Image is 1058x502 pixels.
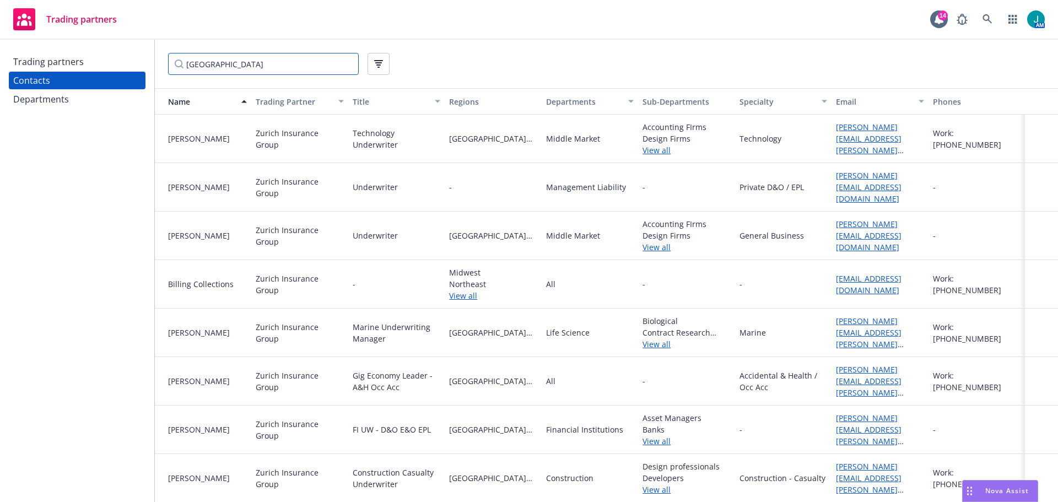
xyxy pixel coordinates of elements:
button: Specialty [735,88,832,115]
div: Zurich Insurance Group [256,127,343,150]
div: - [933,230,936,241]
a: Contacts [9,72,145,89]
a: Departments [9,90,145,108]
div: Regions [449,96,537,107]
span: Banks [643,424,730,435]
button: Name [155,88,251,115]
div: Billing Collections [168,278,247,290]
div: FI UW - D&O E&O EPL [353,424,431,435]
div: Life Science [546,327,590,338]
div: 14 [938,10,948,20]
div: Marine Underwriting Manager [353,321,440,344]
a: [PERSON_NAME][EMAIL_ADDRESS][DOMAIN_NAME] [836,219,902,252]
div: All [546,375,555,387]
div: Departments [13,90,69,108]
a: Report a Bug [951,8,973,30]
div: [PERSON_NAME] [168,181,247,193]
a: View all [643,338,730,350]
div: Zurich Insurance Group [256,273,343,296]
div: Underwriter [353,230,398,241]
span: [GEOGRAPHIC_DATA][US_STATE] [449,230,537,241]
span: [GEOGRAPHIC_DATA][US_STATE] [449,327,537,338]
div: General Business [739,230,804,241]
div: Email [836,96,911,107]
a: View all [643,484,730,495]
div: Name [159,96,235,107]
div: Title [353,96,428,107]
a: View all [643,144,730,156]
span: Biological [643,315,730,327]
span: - [643,278,730,290]
span: Trading partners [46,15,117,24]
div: Specialty [739,96,815,107]
div: [PERSON_NAME] [168,230,247,241]
a: View all [449,290,537,301]
a: View all [643,241,730,253]
div: [PERSON_NAME] [168,375,247,387]
div: Management Liability [546,181,626,193]
div: - [353,278,355,290]
div: Middle Market [546,230,600,241]
div: Departments [546,96,622,107]
div: Private D&O / EPL [739,181,804,193]
div: Zurich Insurance Group [256,321,343,344]
div: Underwriter [353,181,398,193]
span: Midwest [449,267,537,278]
a: Switch app [1002,8,1024,30]
a: [PERSON_NAME][EMAIL_ADDRESS][PERSON_NAME][DOMAIN_NAME] [836,364,902,409]
span: Design Firms [643,133,730,144]
div: Construction Casualty Underwriter [353,467,440,490]
button: Regions [445,88,541,115]
a: [PERSON_NAME][EMAIL_ADDRESS][DOMAIN_NAME] [836,170,902,204]
div: [PERSON_NAME] [168,472,247,484]
button: Nova Assist [962,480,1038,502]
div: Trading Partner [256,96,331,107]
div: Phones [933,96,1021,107]
div: Work: [PHONE_NUMBER] [933,321,1021,344]
a: View all [643,435,730,447]
span: Accounting FIrms [643,218,730,230]
span: Nova Assist [985,486,1029,495]
div: [PERSON_NAME] [168,424,247,435]
button: Phones [929,88,1025,115]
a: Search [976,8,998,30]
a: [EMAIL_ADDRESS][DOMAIN_NAME] [836,273,902,295]
a: [PERSON_NAME][EMAIL_ADDRESS][PERSON_NAME][DOMAIN_NAME] [836,413,902,458]
div: Work: [PHONE_NUMBER] [933,370,1021,393]
div: Gig Economy Leader - A&H Occ Acc [353,370,440,393]
span: - [643,181,645,193]
a: [PERSON_NAME][EMAIL_ADDRESS][PERSON_NAME][DOMAIN_NAME] [836,316,902,361]
div: Construction - Casualty [739,472,825,484]
a: Trading partners [9,4,121,35]
button: Trading Partner [251,88,348,115]
span: [GEOGRAPHIC_DATA][US_STATE] [449,424,537,435]
div: Trading partners [13,53,84,71]
div: [PERSON_NAME] [168,327,247,338]
div: Accidental & Health / Occ Acc [739,370,827,393]
span: Northeast [449,278,537,290]
span: Design Firms [643,230,730,241]
a: [PERSON_NAME][EMAIL_ADDRESS][PERSON_NAME][DOMAIN_NAME] [836,122,902,167]
div: Zurich Insurance Group [256,418,343,441]
div: Financial Institutions [546,424,623,435]
span: - [643,375,730,387]
div: Zurich Insurance Group [256,176,343,199]
div: Construction [546,472,593,484]
div: [PERSON_NAME] [168,133,247,144]
button: Sub-Departments [638,88,735,115]
input: Filter by keyword... [168,53,359,75]
div: Zurich Insurance Group [256,467,343,490]
div: Zurich Insurance Group [256,370,343,393]
div: Contacts [13,72,50,89]
div: All [546,278,555,290]
span: [GEOGRAPHIC_DATA][US_STATE] [449,375,537,387]
div: - [933,424,936,435]
div: Drag to move [963,481,976,501]
span: [GEOGRAPHIC_DATA][US_STATE] [449,133,537,144]
span: Design professionals [643,461,730,472]
div: Marine [739,327,766,338]
div: Technology [739,133,781,144]
div: Work: [PHONE_NUMBER] [933,273,1021,296]
span: [GEOGRAPHIC_DATA][US_STATE] [449,472,537,484]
